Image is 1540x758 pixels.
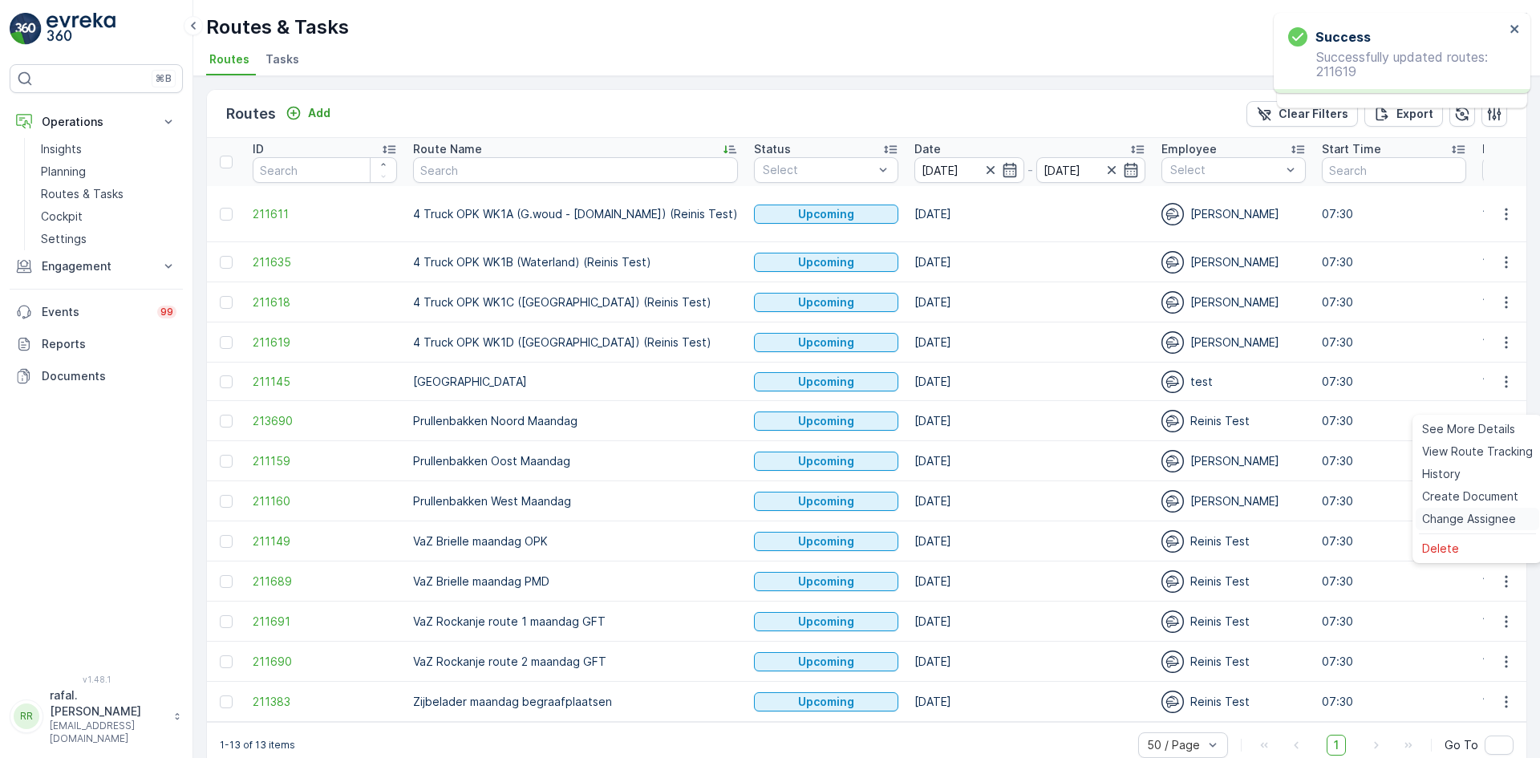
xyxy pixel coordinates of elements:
[47,13,115,45] img: logo_light-DOdMpM7g.png
[906,363,1153,401] td: [DATE]
[1364,101,1443,127] button: Export
[1422,541,1459,557] span: Delete
[308,105,330,121] p: Add
[10,250,183,282] button: Engagement
[253,206,397,222] a: 211611
[1161,530,1306,553] div: Reinis Test
[10,296,183,328] a: Events99
[34,205,183,228] a: Cockpit
[1161,331,1184,354] img: svg%3e
[1422,444,1533,460] span: View Route Tracking
[1161,570,1306,593] div: Reinis Test
[50,687,165,719] p: rafal.[PERSON_NAME]
[1422,488,1518,505] span: Create Document
[220,455,233,468] div: Toggle Row Selected
[405,521,746,561] td: VaZ Brielle maandag OPK
[1482,141,1534,157] p: End Time
[1422,466,1461,482] span: History
[754,333,898,352] button: Upcoming
[906,282,1153,322] td: [DATE]
[798,254,854,270] p: Upcoming
[42,368,176,384] p: Documents
[413,157,738,183] input: Search
[253,294,397,310] a: 211618
[220,739,295,752] p: 1-13 of 13 items
[1314,682,1474,722] td: 07:30
[253,334,397,351] a: 211619
[253,574,397,590] a: 211689
[1279,106,1348,122] p: Clear Filters
[754,692,898,711] button: Upcoming
[41,141,82,157] p: Insights
[10,13,42,45] img: logo
[220,256,233,269] div: Toggle Row Selected
[42,114,151,130] p: Operations
[754,141,791,157] p: Status
[253,614,397,630] a: 211691
[1161,530,1184,553] img: svg%3e
[10,360,183,392] a: Documents
[50,719,165,745] p: [EMAIL_ADDRESS][DOMAIN_NAME]
[160,306,173,318] p: 99
[206,14,349,40] p: Routes & Tasks
[1288,50,1505,79] p: Successfully updated routes: 211619
[1161,651,1184,673] img: svg%3e
[1036,157,1146,183] input: dd/mm/yyyy
[906,441,1153,481] td: [DATE]
[906,401,1153,441] td: [DATE]
[413,141,482,157] p: Route Name
[914,141,941,157] p: Date
[10,675,183,684] span: v 1.48.1
[1314,521,1474,561] td: 07:30
[754,652,898,671] button: Upcoming
[1314,242,1474,282] td: 07:30
[798,334,854,351] p: Upcoming
[405,642,746,682] td: VaZ Rockanje route 2 maandag GFT
[1161,610,1306,633] div: Reinis Test
[754,452,898,471] button: Upcoming
[220,655,233,668] div: Toggle Row Selected
[10,106,183,138] button: Operations
[798,413,854,429] p: Upcoming
[1322,157,1466,183] input: Search
[220,535,233,548] div: Toggle Row Selected
[906,521,1153,561] td: [DATE]
[763,162,873,178] p: Select
[220,695,233,708] div: Toggle Row Selected
[220,208,233,221] div: Toggle Row Selected
[1314,322,1474,363] td: 07:30
[1161,203,1184,225] img: svg%3e
[754,492,898,511] button: Upcoming
[1314,561,1474,602] td: 07:30
[220,336,233,349] div: Toggle Row Selected
[1161,291,1184,314] img: svg%3e
[1246,101,1358,127] button: Clear Filters
[41,231,87,247] p: Settings
[220,415,233,428] div: Toggle Row Selected
[10,687,183,745] button: RRrafal.[PERSON_NAME][EMAIL_ADDRESS][DOMAIN_NAME]
[1161,203,1306,225] div: [PERSON_NAME]
[253,533,397,549] span: 211149
[1314,363,1474,401] td: 07:30
[1445,737,1478,753] span: Go To
[754,612,898,631] button: Upcoming
[253,254,397,270] span: 211635
[1327,735,1346,756] span: 1
[279,103,337,123] button: Add
[1161,651,1306,673] div: Reinis Test
[14,703,39,729] div: RR
[253,453,397,469] a: 211159
[1161,691,1184,713] img: svg%3e
[253,694,397,710] span: 211383
[798,694,854,710] p: Upcoming
[1510,22,1521,38] button: close
[1314,401,1474,441] td: 07:30
[1314,642,1474,682] td: 07:30
[798,574,854,590] p: Upcoming
[906,481,1153,521] td: [DATE]
[798,533,854,549] p: Upcoming
[1314,602,1474,642] td: 07:30
[1161,490,1306,513] div: [PERSON_NAME]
